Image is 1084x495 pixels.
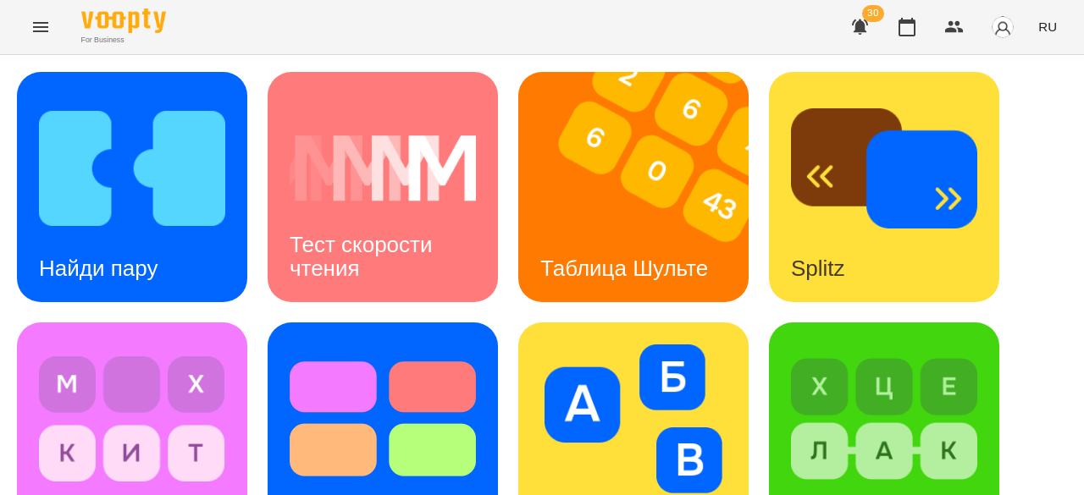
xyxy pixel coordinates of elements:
[268,72,498,302] a: Тест скорости чтенияТест скорости чтения
[290,344,476,493] img: Тест Струпа
[1031,11,1064,42] button: RU
[290,94,476,243] img: Тест скорости чтения
[20,7,61,47] button: Menu
[39,94,225,243] img: Найди пару
[81,35,166,46] span: For Business
[518,72,749,302] a: Таблица ШультеТаблица Шульте
[290,232,439,280] h3: Тест скорости чтения
[39,344,225,493] img: Заполнение слов
[1038,18,1057,36] span: RU
[39,256,158,281] h3: Найди пару
[791,344,977,493] img: Найди слово
[991,15,1015,39] img: avatar_s.png
[791,256,845,281] h3: Splitz
[540,256,708,281] h3: Таблица Шульте
[862,5,884,22] span: 30
[769,72,999,302] a: SplitzSplitz
[17,72,247,302] a: Найди паруНайди пару
[791,94,977,243] img: Splitz
[81,8,166,33] img: Voopty Logo
[518,72,770,302] img: Таблица Шульте
[540,344,727,493] img: Алфавит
